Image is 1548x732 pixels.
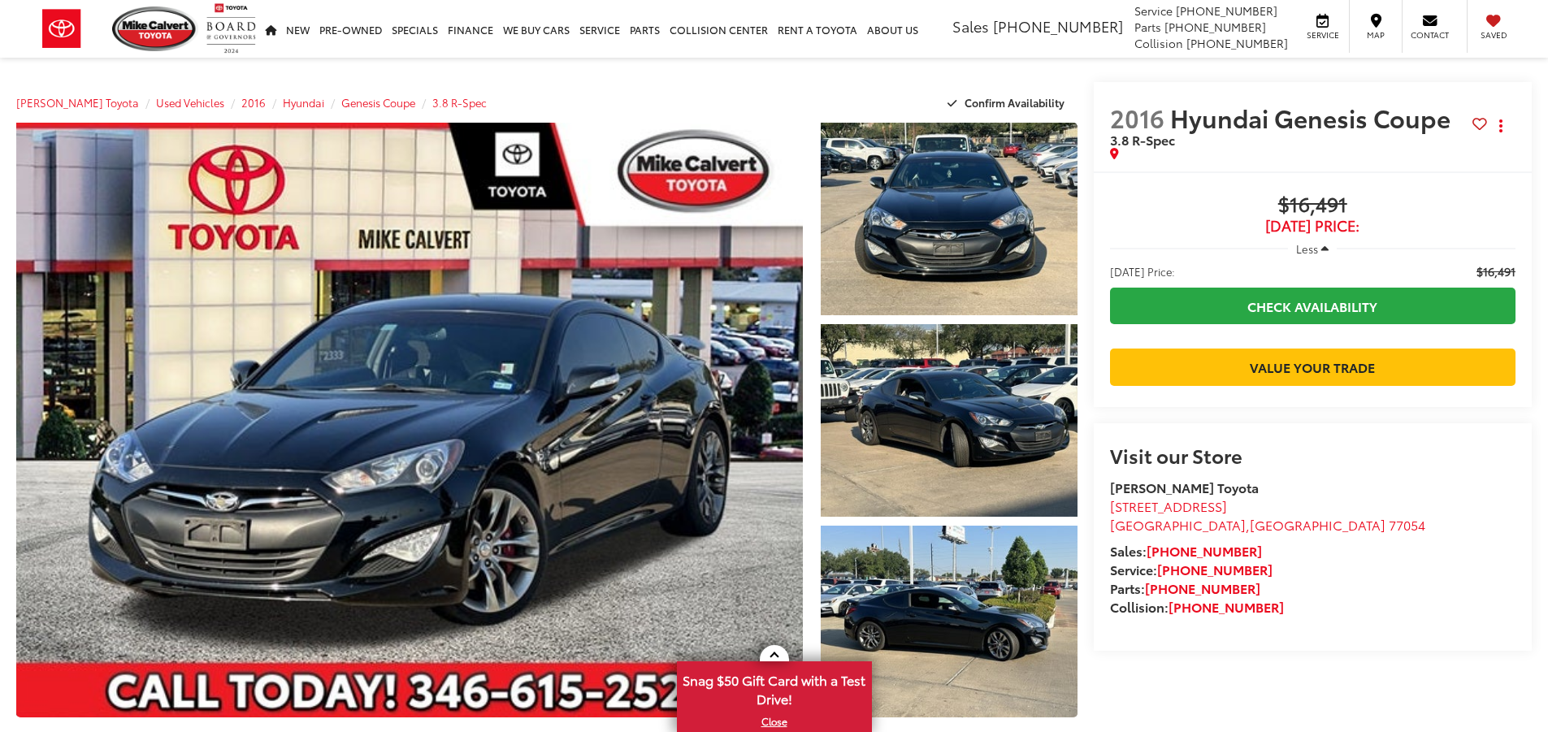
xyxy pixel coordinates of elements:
span: dropdown dots [1499,119,1502,132]
span: [DATE] Price: [1110,263,1175,279]
span: Contact [1411,29,1449,41]
span: Snag $50 Gift Card with a Test Drive! [679,663,870,713]
span: [PHONE_NUMBER] [1186,35,1288,51]
span: Service [1134,2,1173,19]
strong: Collision: [1110,597,1284,616]
span: , [1110,515,1425,534]
h2: Visit our Store [1110,444,1515,466]
a: Check Availability [1110,288,1515,324]
button: Confirm Availability [939,89,1078,117]
a: 2016 [241,95,266,110]
span: [DATE] Price: [1110,218,1515,234]
span: Sales [952,15,989,37]
strong: [PERSON_NAME] Toyota [1110,478,1259,496]
a: [STREET_ADDRESS] [GEOGRAPHIC_DATA],[GEOGRAPHIC_DATA] 77054 [1110,496,1425,534]
button: Less [1288,234,1337,263]
span: [GEOGRAPHIC_DATA] [1110,515,1246,534]
span: [GEOGRAPHIC_DATA] [1250,515,1385,534]
span: Parts [1134,19,1161,35]
a: [PHONE_NUMBER] [1157,560,1273,578]
span: Map [1358,29,1394,41]
span: Confirm Availability [965,95,1065,110]
span: [PHONE_NUMBER] [1164,19,1266,35]
span: 3.8 R-Spec [1110,130,1175,149]
a: Value Your Trade [1110,349,1515,385]
a: Expand Photo 0 [16,123,803,717]
span: Collision [1134,35,1183,51]
img: 2016 Hyundai Genesis Coupe 3.8 R-Spec [8,119,810,721]
span: Less [1296,241,1318,256]
a: Expand Photo 2 [821,324,1078,517]
strong: Service: [1110,560,1273,578]
a: Hyundai [283,95,324,110]
a: [PHONE_NUMBER] [1147,541,1262,560]
span: 77054 [1389,515,1425,534]
span: [PHONE_NUMBER] [993,15,1123,37]
strong: Sales: [1110,541,1262,560]
button: Actions [1487,111,1515,140]
a: 3.8 R-Spec [432,95,487,110]
span: [PHONE_NUMBER] [1176,2,1277,19]
a: Genesis Coupe [341,95,415,110]
a: [PERSON_NAME] Toyota [16,95,139,110]
span: [STREET_ADDRESS] [1110,496,1227,515]
a: Expand Photo 3 [821,526,1078,718]
img: 2016 Hyundai Genesis Coupe 3.8 R-Spec [817,523,1079,720]
img: 2016 Hyundai Genesis Coupe 3.8 R-Spec [817,120,1079,317]
a: [PHONE_NUMBER] [1145,578,1260,597]
span: $16,491 [1476,263,1515,279]
span: Saved [1476,29,1511,41]
span: $16,491 [1110,193,1515,218]
strong: Parts: [1110,578,1260,597]
span: Service [1304,29,1341,41]
img: Mike Calvert Toyota [112,6,198,51]
span: 2016 [1110,100,1164,135]
a: [PHONE_NUMBER] [1169,597,1284,616]
img: 2016 Hyundai Genesis Coupe 3.8 R-Spec [817,322,1079,518]
span: Hyundai Genesis Coupe [1170,100,1456,135]
a: Used Vehicles [156,95,224,110]
a: Expand Photo 1 [821,123,1078,315]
